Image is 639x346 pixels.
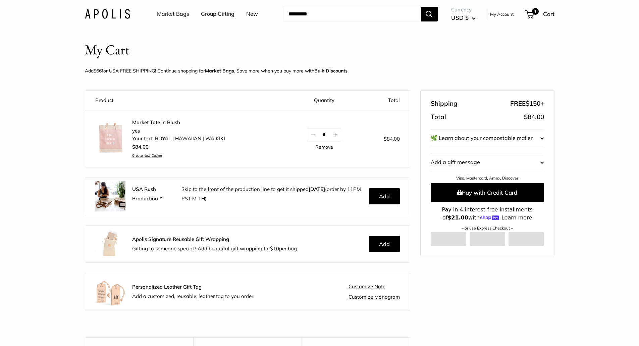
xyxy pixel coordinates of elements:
u: Bulk Discounts [314,68,348,74]
a: Market Tote in Blush [132,119,225,126]
input: Search... [283,7,421,21]
span: $84.00 [384,136,400,142]
b: [DATE] [309,186,325,192]
a: My Account [490,10,514,18]
a: 1 Cart [526,9,554,19]
a: Remove [315,145,333,149]
strong: USA Rush Production™ [132,186,163,202]
span: Cart [543,10,554,17]
span: Add a customized, reusable, leather tag to you order. [132,293,254,299]
img: Apolis_Leather-Gift-Tag_Group_180x.jpg [95,277,125,307]
span: Shipping [431,98,458,110]
button: Search [421,7,438,21]
span: Gifting to someone special? Add beautiful gift wrapping for per bag. [132,245,298,252]
a: Market Bags [205,68,234,74]
span: $150 [526,99,540,107]
img: Apolis [85,9,130,19]
span: USD $ [451,14,469,21]
a: New [246,9,258,19]
a: Customize Monogram [349,294,400,300]
img: Market Tote in Blush [95,123,125,153]
button: Add [369,188,400,204]
button: Pay with Credit Card [431,183,544,202]
span: $84.00 [132,144,149,150]
span: $10 [270,245,279,252]
button: Increase quantity by 1 [329,129,341,141]
a: Market Bags [157,9,189,19]
h1: My Cart [85,40,129,60]
input: Quantity [319,132,329,138]
button: Add [369,236,400,252]
a: Create New Design [132,153,225,158]
p: Add for USA FREE SHIPPING! Continue shopping for . Save more when you buy more with . [85,66,349,75]
strong: Personalized Leather Gift Tag [132,284,202,290]
span: Total [431,111,446,123]
button: USD $ [451,12,476,23]
a: Customize Note [349,284,385,290]
a: Group Gifting [201,9,234,19]
span: FREE + [510,98,544,110]
button: Add a gift message [431,154,544,171]
span: $84.00 [524,113,544,121]
span: 1 [532,8,538,15]
th: Total [361,91,410,110]
a: – or use Express Checkout – [462,226,513,231]
button: Decrease quantity by 1 [307,129,319,141]
img: Apolis_GiftWrapping_5_90x_2x.jpg [95,229,125,259]
a: Visa, Mastercard, Amex, Discover [456,176,518,181]
p: Skip to the front of the production line to get it shipped (order by 11PM PST M-TH). [181,185,364,203]
th: Product [85,91,287,110]
li: Your text: ROYAL | HAWAIIAN | WAIKIKI [132,135,225,143]
span: Currency [451,5,476,14]
span: $66 [94,68,102,74]
button: 🌿 Learn about your compostable mailer [431,130,544,147]
img: rush.jpg [95,181,125,211]
li: yes [132,127,225,135]
th: Quantity [287,91,361,110]
strong: Apolis Signature Reusable Gift Wrapping [132,236,229,242]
